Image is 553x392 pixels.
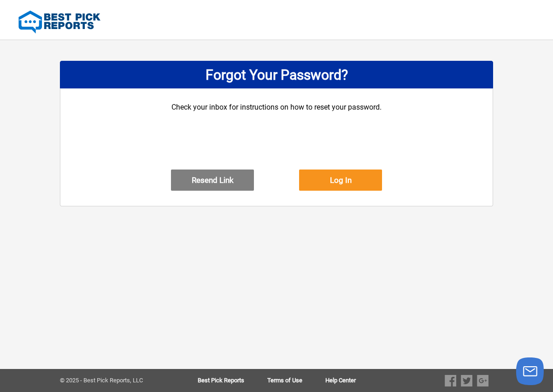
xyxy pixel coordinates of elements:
[516,357,544,385] button: Launch chat
[60,61,493,88] div: Forgot Your Password?
[18,11,100,34] img: Best Pick Reports Logo
[171,102,382,170] div: Check your inbox for instructions on how to reset your password.
[299,170,382,191] button: Log In
[171,170,254,191] button: Resend Link
[325,377,356,384] a: Help Center
[198,377,267,384] a: Best Pick Reports
[60,377,168,384] div: © 2025 - Best Pick Reports, LLC
[267,377,325,384] a: Terms of Use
